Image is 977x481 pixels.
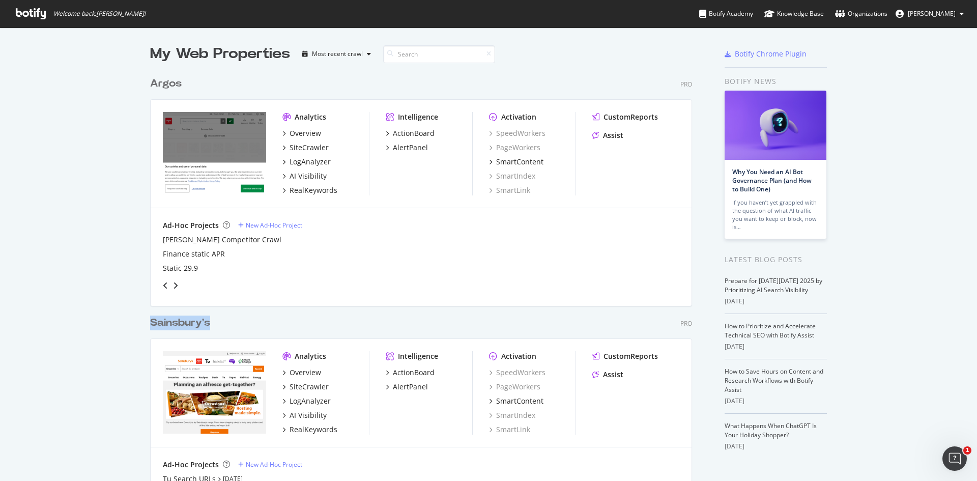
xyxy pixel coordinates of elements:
a: PageWorkers [489,143,540,153]
a: SiteCrawler [282,143,329,153]
a: Why You Need an AI Bot Governance Plan (and How to Build One) [732,167,812,193]
div: If you haven’t yet grappled with the question of what AI traffic you want to keep or block, now is… [732,199,819,231]
div: Intelligence [398,351,438,361]
iframe: Intercom live chat [942,446,967,471]
a: New Ad-Hoc Project [238,221,302,230]
span: Welcome back, [PERSON_NAME] ! [53,10,146,18]
a: ActionBoard [386,128,435,138]
a: SmartLink [489,185,530,195]
a: RealKeywords [282,185,337,195]
a: AI Visibility [282,410,327,420]
div: ActionBoard [393,367,435,378]
a: SiteCrawler [282,382,329,392]
a: SmartIndex [489,171,535,181]
a: AI Visibility [282,171,327,181]
div: SiteCrawler [290,143,329,153]
div: Ad-Hoc Projects [163,460,219,470]
div: SmartContent [496,396,543,406]
div: RealKeywords [290,185,337,195]
a: SmartContent [489,157,543,167]
img: Why You Need an AI Bot Governance Plan (and How to Build One) [725,91,826,160]
a: Botify Chrome Plugin [725,49,807,59]
a: Overview [282,128,321,138]
div: Intelligence [398,112,438,122]
div: Botify Chrome Plugin [735,49,807,59]
div: Overview [290,128,321,138]
div: LogAnalyzer [290,157,331,167]
div: New Ad-Hoc Project [246,221,302,230]
a: CustomReports [592,351,658,361]
a: CustomReports [592,112,658,122]
div: Pro [680,80,692,89]
a: SpeedWorkers [489,128,545,138]
a: RealKeywords [282,425,337,435]
div: Sainsbury's [150,316,210,330]
div: AlertPanel [393,382,428,392]
div: SmartContent [496,157,543,167]
a: Argos [150,76,186,91]
div: AlertPanel [393,143,428,153]
a: Overview [282,367,321,378]
div: Overview [290,367,321,378]
div: [DATE] [725,397,827,406]
a: PageWorkers [489,382,540,392]
a: Prepare for [DATE][DATE] 2025 by Prioritizing AI Search Visibility [725,276,822,294]
div: LogAnalyzer [290,396,331,406]
div: Analytics [295,112,326,122]
a: AlertPanel [386,143,428,153]
div: Static 29.9 [163,263,198,273]
div: angle-right [172,280,179,291]
button: [PERSON_NAME] [887,6,972,22]
a: ActionBoard [386,367,435,378]
a: Assist [592,370,623,380]
a: SpeedWorkers [489,367,545,378]
div: SiteCrawler [290,382,329,392]
a: SmartLink [489,425,530,435]
div: Botify Academy [699,9,753,19]
div: AI Visibility [290,171,327,181]
div: My Web Properties [150,44,290,64]
button: Most recent crawl [298,46,375,62]
a: Assist [592,130,623,140]
a: AlertPanel [386,382,428,392]
a: [PERSON_NAME] Competitor Crawl [163,235,281,245]
a: What Happens When ChatGPT Is Your Holiday Shopper? [725,421,817,439]
div: Latest Blog Posts [725,254,827,265]
div: ActionBoard [393,128,435,138]
div: RealKeywords [290,425,337,435]
a: SmartIndex [489,410,535,420]
div: Assist [603,370,623,380]
div: angle-left [159,277,172,294]
span: Charlie Kay [908,9,956,18]
div: Activation [501,112,536,122]
div: New Ad-Hoc Project [246,460,302,469]
div: Botify news [725,76,827,87]
img: *.sainsburys.co.uk/ [163,351,266,434]
a: New Ad-Hoc Project [238,460,302,469]
a: Finance static APR [163,249,225,259]
a: LogAnalyzer [282,157,331,167]
span: 1 [963,446,971,455]
div: Pro [680,319,692,328]
div: [DATE] [725,297,827,306]
div: AI Visibility [290,410,327,420]
div: CustomReports [604,351,658,361]
div: Argos [150,76,182,91]
div: [DATE] [725,342,827,351]
div: Assist [603,130,623,140]
a: SmartContent [489,396,543,406]
div: CustomReports [604,112,658,122]
a: How to Save Hours on Content and Research Workflows with Botify Assist [725,367,823,394]
div: Knowledge Base [764,9,824,19]
a: How to Prioritize and Accelerate Technical SEO with Botify Assist [725,322,816,339]
img: www.argos.co.uk [163,112,266,194]
div: [DATE] [725,442,827,451]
